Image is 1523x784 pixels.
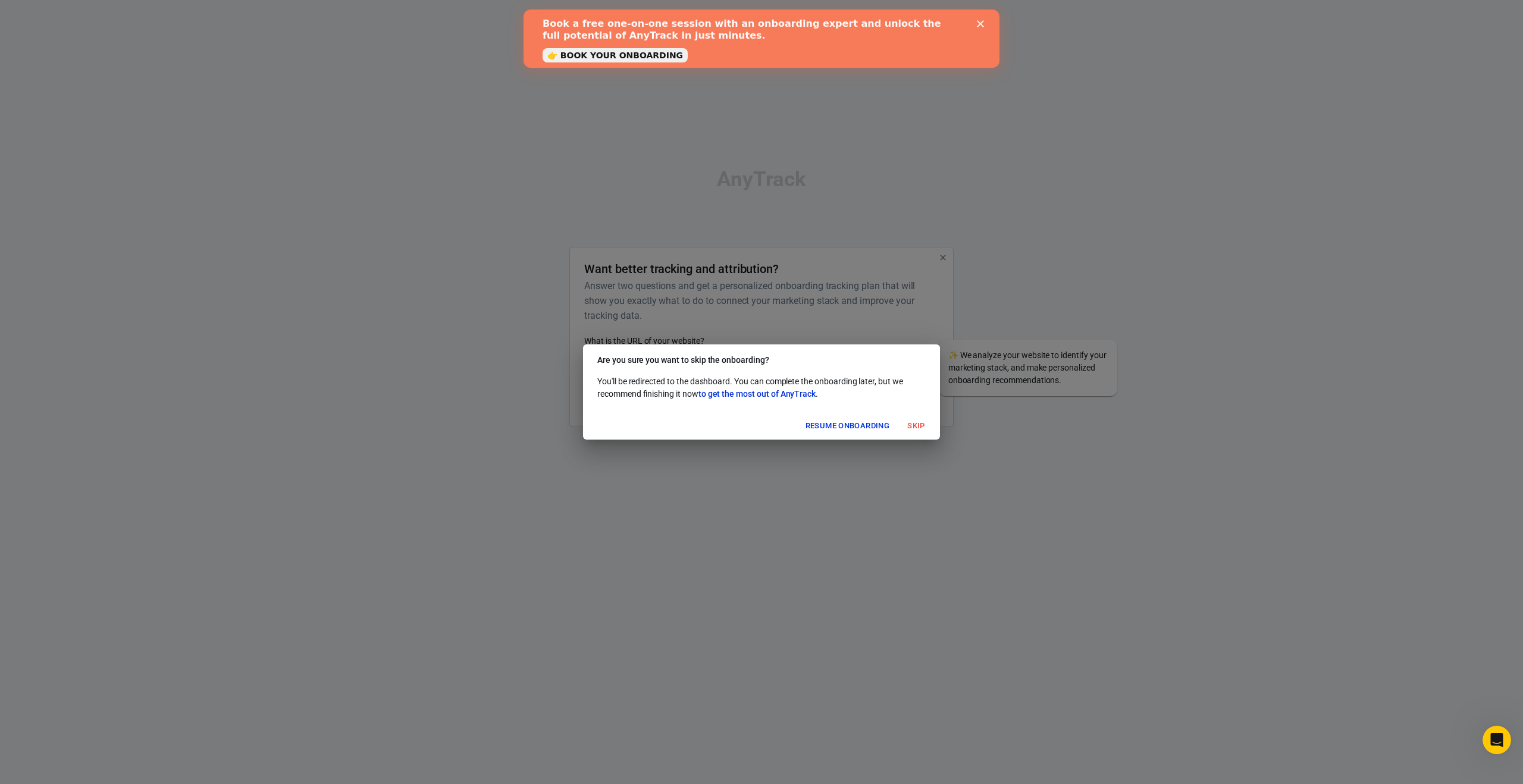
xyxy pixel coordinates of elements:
[583,344,940,375] h2: Are you sure you want to skip the onboarding?
[524,10,999,68] iframe: Intercom live chat banner
[897,417,935,435] button: Skip
[803,417,892,435] button: Resume onboarding
[1483,726,1511,754] iframe: Intercom live chat
[698,389,816,399] span: to get the most out of AnyTrack
[597,375,926,400] p: You'll be redirected to the dashboard. You can complete the onboarding later, but we recommend fi...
